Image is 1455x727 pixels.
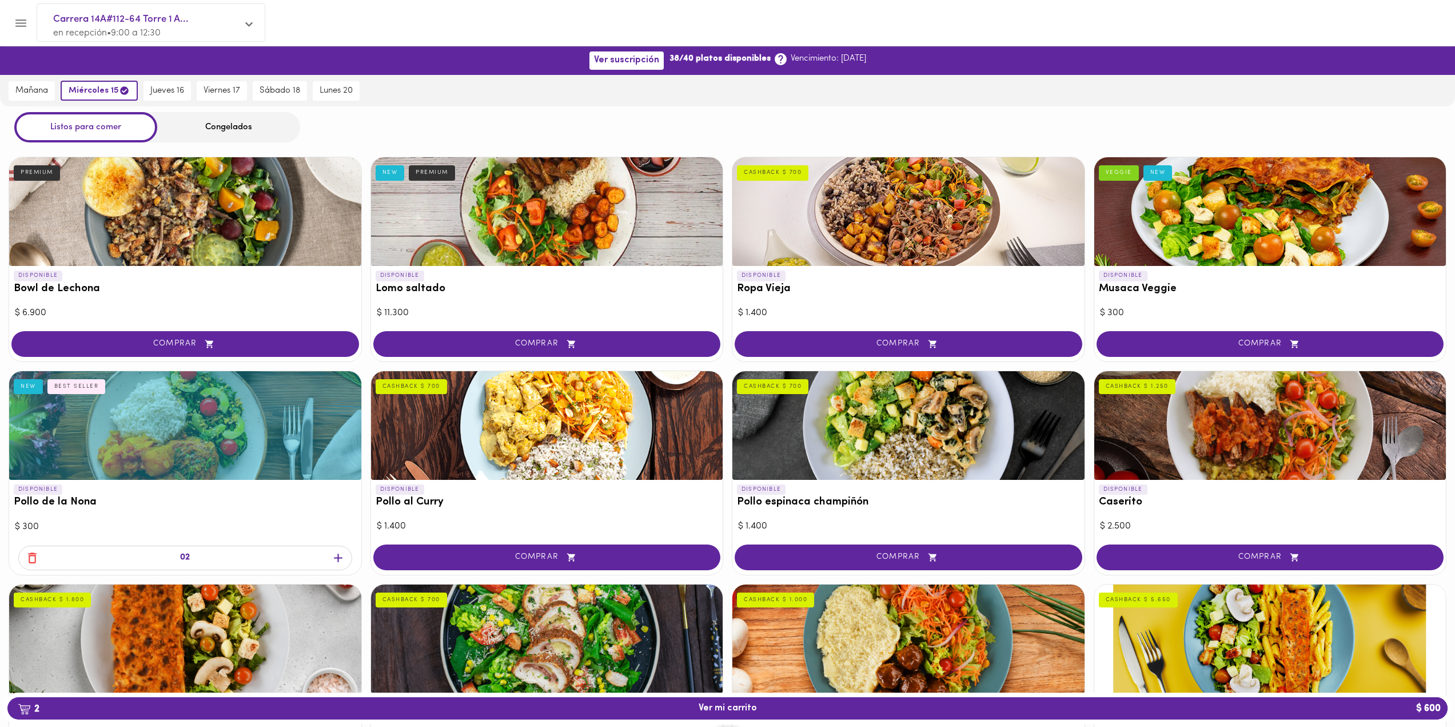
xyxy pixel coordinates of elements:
span: miércoles 15 [69,85,130,96]
div: CASHBACK $ 700 [376,593,447,607]
button: COMPRAR [11,331,359,357]
p: DISPONIBLE [1099,484,1147,495]
span: Ver suscripción [594,55,659,66]
span: mañana [15,86,48,96]
span: jueves 16 [150,86,184,96]
div: CASHBACK $ 1.000 [737,593,814,607]
div: $ 1.400 [377,520,717,533]
div: Salmón toscana [1094,585,1446,693]
div: Listos para comer [14,112,157,142]
button: COMPRAR [1097,545,1444,570]
span: COMPRAR [749,553,1068,562]
div: Lasagna Mixta [9,585,361,693]
h3: Ropa Vieja [737,283,1080,295]
div: Pollo al Curry [371,371,723,480]
div: NEW [376,165,405,180]
div: $ 6.900 [15,307,356,320]
button: viernes 17 [197,81,247,101]
h3: Pollo al Curry [376,496,719,508]
div: $ 2.500 [1100,520,1441,533]
b: 38/40 platos disponibles [669,53,771,65]
div: CASHBACK $ 1.250 [1099,379,1175,394]
div: VEGGIE [1099,165,1139,180]
p: DISPONIBLE [737,484,786,495]
h3: Pollo de la Nona [14,496,357,508]
div: Ensalada Cordon Bleu [371,585,723,693]
img: cart.png [18,704,31,715]
span: COMPRAR [388,339,707,349]
button: lunes 20 [313,81,360,101]
div: NEW [14,379,43,394]
div: $ 1.400 [738,520,1079,533]
div: $ 300 [15,521,356,534]
button: sábado 18 [253,81,307,101]
button: COMPRAR [1097,331,1444,357]
h3: Bowl de Lechona [14,283,357,295]
div: Pollo espinaca champiñón [732,371,1085,480]
h3: Caserito [1099,496,1442,508]
p: DISPONIBLE [376,484,424,495]
p: DISPONIBLE [1099,271,1147,281]
div: Caserito [1094,371,1446,480]
div: Bowl de Lechona [9,157,361,266]
div: $ 1.400 [738,307,1079,320]
span: COMPRAR [26,339,345,349]
div: CASHBACK $ 700 [376,379,447,394]
span: sábado 18 [260,86,300,96]
div: $ 11.300 [377,307,717,320]
span: COMPRAR [388,553,707,562]
button: Ver suscripción [589,51,664,69]
p: Vencimiento: [DATE] [791,53,866,65]
span: COMPRAR [1111,339,1430,349]
span: en recepción • 9:00 a 12:30 [53,29,161,38]
div: Musaca Veggie [1094,157,1446,266]
p: DISPONIBLE [14,271,62,281]
h3: Musaca Veggie [1099,283,1442,295]
p: DISPONIBLE [737,271,786,281]
span: Ver mi carrito [699,703,757,714]
div: PREMIUM [409,165,455,180]
p: 02 [180,551,190,565]
div: CASHBACK $ 700 [737,165,808,180]
button: COMPRAR [735,545,1082,570]
div: Lomo saltado [371,157,723,266]
div: Congelados [157,112,300,142]
button: COMPRAR [373,331,721,357]
button: mañana [9,81,55,101]
div: CASHBACK $ 700 [737,379,808,394]
button: COMPRAR [735,331,1082,357]
button: jueves 16 [143,81,191,101]
div: Pollo de la Nona [9,371,361,480]
div: $ 300 [1100,307,1441,320]
div: Albóndigas BBQ [732,585,1085,693]
div: CASHBACK $ 1.800 [14,593,91,607]
span: viernes 17 [204,86,240,96]
p: DISPONIBLE [14,484,62,495]
iframe: Messagebird Livechat Widget [1389,661,1444,716]
span: lunes 20 [320,86,353,96]
h3: Lomo saltado [376,283,719,295]
span: COMPRAR [1111,553,1430,562]
button: 2Ver mi carrito$ 600 [7,697,1448,720]
h3: Pollo espinaca champiñón [737,496,1080,508]
div: CASHBACK $ 5.650 [1099,593,1178,607]
div: PREMIUM [14,165,60,180]
p: DISPONIBLE [376,271,424,281]
div: NEW [1143,165,1173,180]
div: Ropa Vieja [732,157,1085,266]
span: COMPRAR [749,339,1068,349]
button: miércoles 15 [61,81,138,101]
button: Menu [7,9,35,37]
button: COMPRAR [373,545,721,570]
span: Carrera 14A#112-64 Torre 1 A... [53,12,237,27]
div: BEST SELLER [47,379,106,394]
b: 2 [11,701,46,716]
